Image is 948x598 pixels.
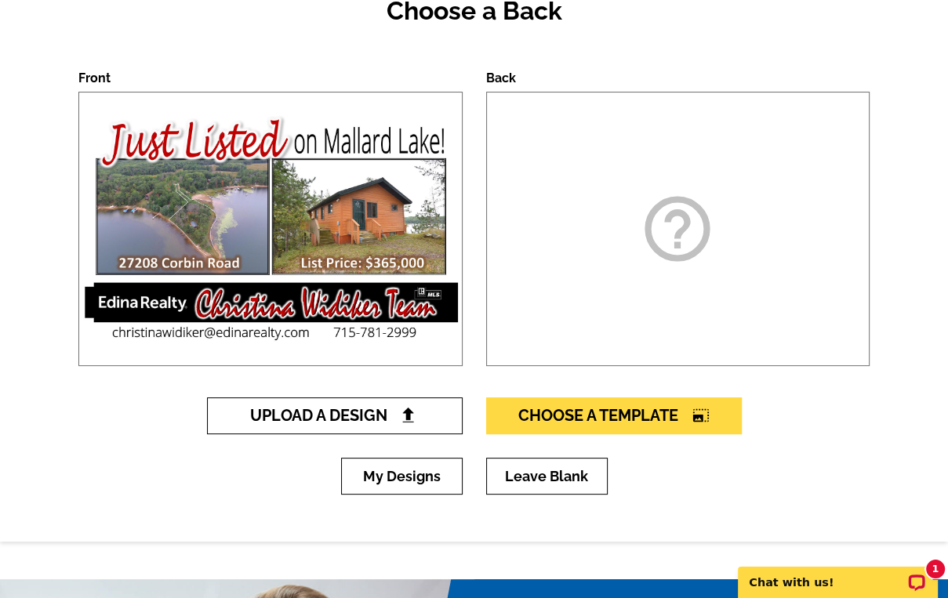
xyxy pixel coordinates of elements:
a: My Designs [341,458,463,495]
span: Upload A Design [250,406,419,425]
iframe: LiveChat chat widget [728,549,948,598]
img: large-thumb.jpg [79,102,462,356]
a: Choose A Templatephoto_size_select_large [486,397,742,434]
i: photo_size_select_large [692,408,710,423]
a: Leave Blank [486,458,608,495]
i: help_outline [638,190,717,268]
a: Upload A Design [207,397,463,434]
span: Choose A Template [518,406,710,425]
label: Back [486,71,516,85]
label: Front [78,71,111,85]
img: file-upload-black.png [400,407,416,423]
